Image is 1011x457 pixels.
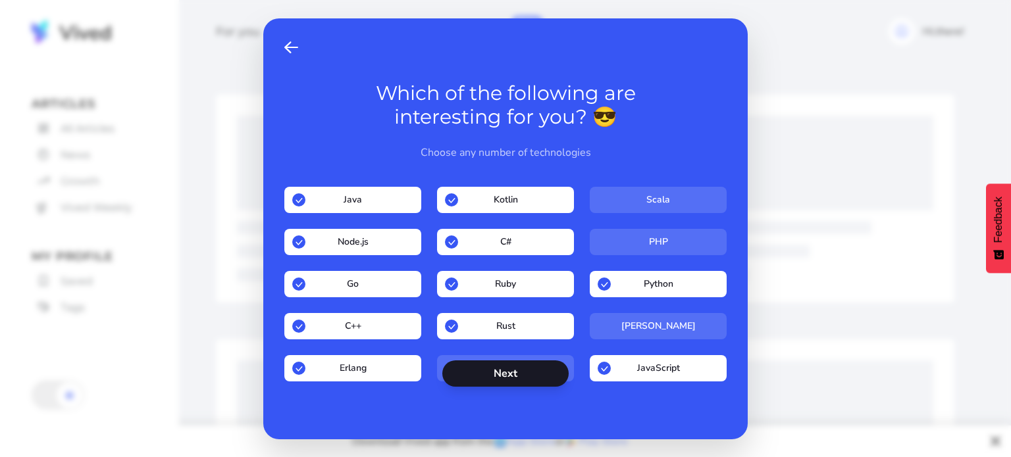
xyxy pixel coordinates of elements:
input: Erlang [284,355,421,381]
input: Kotlin [437,187,574,213]
input: Ruby [437,271,574,297]
h1: Which of the following are interesting for you? 😎 [263,82,748,129]
input: [PERSON_NAME] [590,313,727,339]
input: C++ [284,313,421,339]
input: Rust [437,313,574,339]
input: PHP [590,229,727,255]
button: Feedback - Show survey [986,183,1011,273]
input: Node.js [284,229,421,255]
input: C# [437,229,574,255]
p: Choose any number of technologies [263,145,748,160]
input: Java [284,187,421,213]
button: Back [279,34,303,60]
input: Python [590,271,727,297]
input: Clojure [437,355,574,381]
button: Next [442,360,569,387]
span: Feedback [993,197,1004,243]
input: Go [284,271,421,297]
input: Scala [590,187,727,213]
input: JavaScript [590,355,727,381]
